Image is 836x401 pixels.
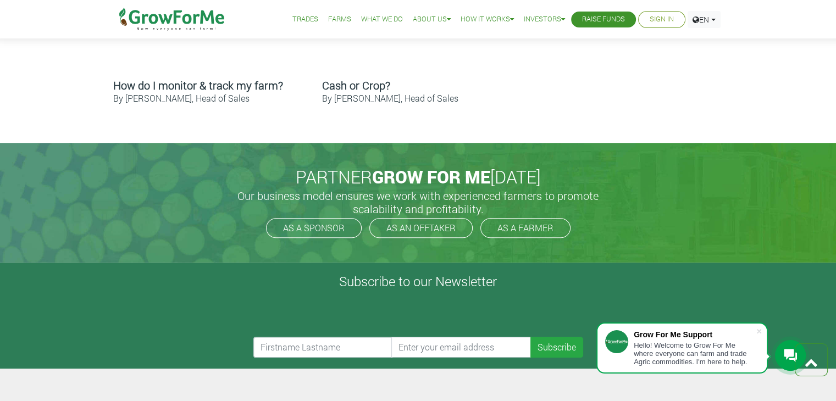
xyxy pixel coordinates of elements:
[253,294,420,337] iframe: reCAPTCHA
[650,14,674,25] a: Sign In
[582,14,625,25] a: Raise Funds
[480,218,571,238] a: AS A FARMER
[530,337,583,358] button: Subscribe
[524,14,565,25] a: Investors
[113,78,283,92] b: How do I monitor & track my farm?
[322,78,390,92] b: Cash or Crop?
[266,218,362,238] a: AS A SPONSOR
[391,337,531,358] input: Enter your email address
[292,14,318,25] a: Trades
[226,189,611,215] h5: Our business model ensures we work with experienced farmers to promote scalability and profitabil...
[328,14,351,25] a: Farms
[372,165,490,188] span: GROW FOR ME
[118,166,719,187] h2: PARTNER [DATE]
[413,14,451,25] a: About Us
[253,337,393,358] input: Firstname Lastname
[369,218,473,238] a: AS AN OFFTAKER
[14,274,822,289] h4: Subscribe to our Newsletter
[322,92,514,105] p: By [PERSON_NAME], Head of Sales
[461,14,514,25] a: How it Works
[634,330,756,339] div: Grow For Me Support
[688,11,721,28] a: EN
[634,341,756,366] div: Hello! Welcome to Grow For Me where everyone can farm and trade Agric commodities. I'm here to help.
[361,14,403,25] a: What We Do
[113,92,306,105] p: By [PERSON_NAME], Head of Sales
